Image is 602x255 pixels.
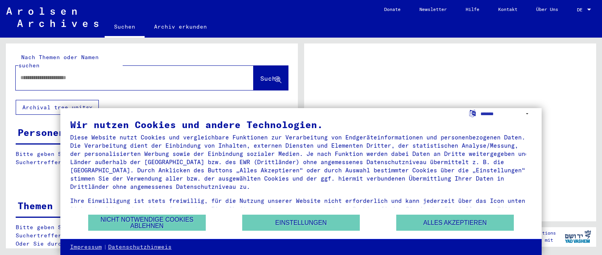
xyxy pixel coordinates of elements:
a: Impressum [70,243,102,251]
a: Archiv erkunden [145,17,216,36]
button: Einstellungen [242,215,360,231]
a: Suchen [105,17,145,38]
button: Suche [254,66,288,90]
span: DE [577,7,586,13]
img: yv_logo.png [563,227,593,246]
div: Ihre Einwilligung ist stets freiwillig, für die Nutzung unserer Website nicht erforderlich und ka... [70,197,532,221]
a: Datenschutzhinweis [108,243,172,251]
button: Nicht notwendige Cookies ablehnen [88,215,206,231]
div: Wir nutzen Cookies und andere Technologien. [70,120,532,129]
div: Personen [18,125,65,139]
select: Sprache auswählen [481,108,532,119]
p: Bitte geben Sie einen Suchbegriff ein oder nutzen Sie die Filter, um Suchertreffer zu erhalten. O... [16,223,288,248]
span: Suche [260,74,280,82]
label: Sprache auswählen [468,109,477,117]
mat-label: Nach Themen oder Namen suchen [18,54,99,69]
button: Alles akzeptieren [396,215,514,231]
img: Arolsen_neg.svg [6,7,98,27]
button: Archival tree units [16,100,99,115]
div: Themen [18,199,53,213]
p: Bitte geben Sie einen Suchbegriff ein oder nutzen Sie die Filter, um Suchertreffer zu erhalten. [16,150,288,166]
div: Diese Website nutzt Cookies und vergleichbare Funktionen zur Verarbeitung von Endgeräteinformatio... [70,133,532,191]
